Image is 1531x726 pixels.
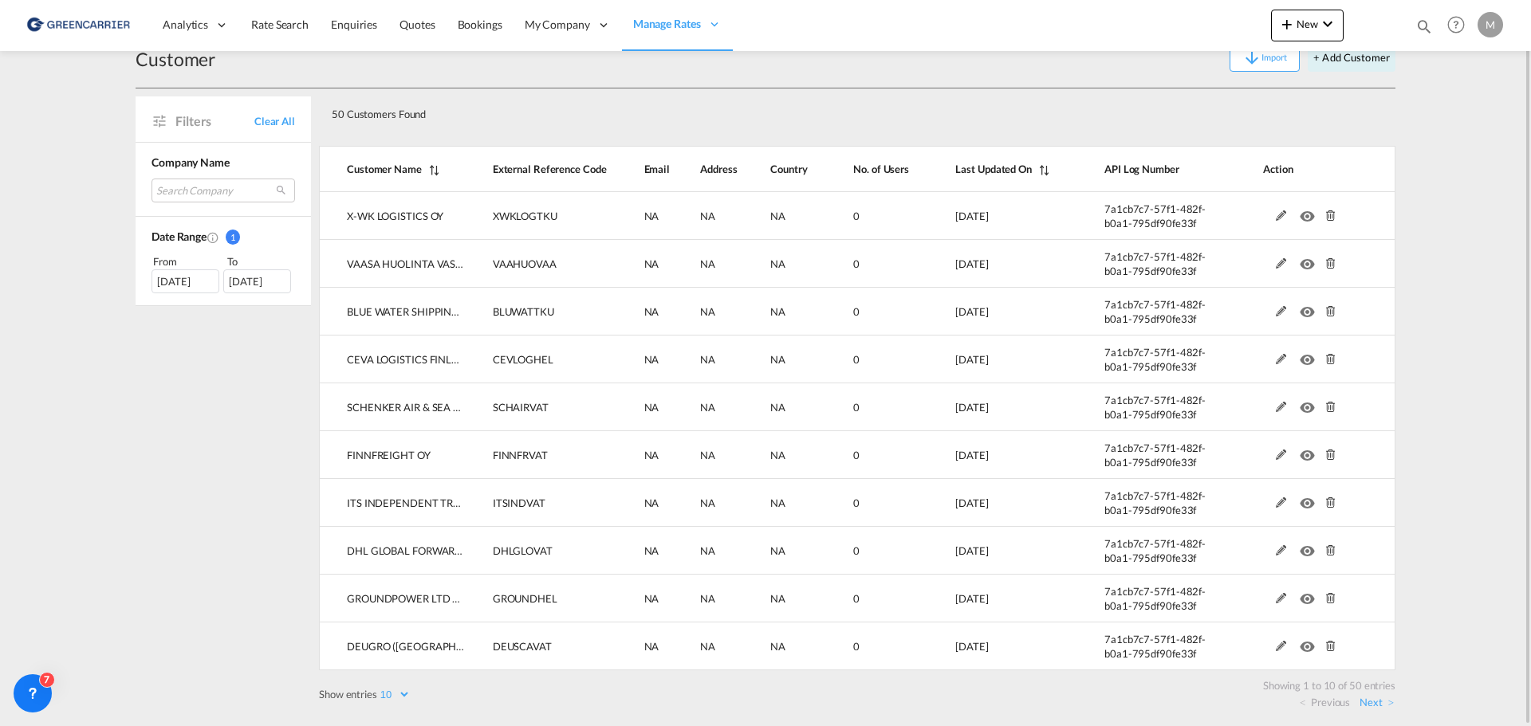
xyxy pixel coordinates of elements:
td: BLUE WATER SHIPPING AS [319,288,466,336]
td: 0 [813,575,915,622]
span: 7a1cb7c7-57f1-482f-b0a1-795df90fe33f [1104,441,1206,469]
span: NA [644,257,659,270]
span: NA [770,640,785,653]
td: DHLGLOVAT [466,527,617,575]
span: Quotes [399,18,435,31]
md-icon: icon-eye [1300,398,1320,409]
span: 7a1cb7c7-57f1-482f-b0a1-795df90fe33f [1104,489,1206,516]
md-icon: icon-eye [1300,637,1320,648]
span: NA [700,353,715,366]
span: DEUSCAVAT [493,640,552,653]
td: CEVLOGHEL [466,336,617,383]
span: [DATE] [955,257,988,270]
span: Filters [175,112,254,130]
td: NA [743,479,813,527]
td: 0 [813,192,915,240]
td: 0 [813,336,915,383]
td: 2025-07-09 [915,431,1065,479]
td: X-WK LOGISTICS OY [319,192,466,240]
td: 2025-07-09 [915,192,1065,240]
td: NA [617,192,674,240]
div: [DATE] [223,269,291,293]
span: 1 [226,230,240,245]
td: NA [673,431,743,479]
span: [DATE] [955,353,988,366]
span: [DATE] [955,640,988,653]
span: NA [700,257,715,270]
td: NA [673,288,743,336]
span: NA [700,210,715,222]
td: 0 [813,479,915,527]
div: Showing 1 to 10 of 50 entries [327,670,1395,693]
span: NA [700,544,715,557]
span: DEUGRO ([GEOGRAPHIC_DATA]) OY [347,640,519,653]
td: NA [743,575,813,622]
span: NA [644,544,659,557]
md-icon: icon-magnify [1415,18,1433,35]
span: DHL GLOBAL FORWARDING FINLAND OY [347,544,545,557]
span: CEVA LOGISTICS FINLAND OY [347,353,490,366]
td: 2025-07-09 [915,383,1065,431]
span: NA [644,449,659,461]
td: NA [743,240,813,288]
td: 2025-07-09 [915,479,1065,527]
span: 7a1cb7c7-57f1-482f-b0a1-795df90fe33f [1104,633,1206,660]
td: NA [743,527,813,575]
span: NA [770,449,785,461]
td: NA [673,575,743,622]
span: [DATE] [955,496,988,509]
td: 0 [813,527,915,575]
td: 0 [813,240,915,288]
md-icon: icon-eye [1300,493,1320,504]
td: NA [673,383,743,431]
span: Rate Search [251,18,309,31]
td: 7a1cb7c7-57f1-482f-b0a1-795df90fe33f [1065,288,1223,336]
span: From To [DATE][DATE] [152,253,295,293]
span: 0 [853,544,860,557]
span: 0 [853,401,860,414]
span: NA [770,257,785,270]
td: GROUNDPOWER LTD OY [319,575,466,622]
span: GROUNDHEL [493,592,557,605]
span: Enquiries [331,18,377,31]
td: NA [617,527,674,575]
td: NA [743,336,813,383]
td: DEUSCAVAT [466,622,617,670]
button: + Add Customer [1308,43,1395,72]
td: 2025-07-09 [915,336,1065,383]
md-icon: Created On [207,231,219,244]
td: NA [743,288,813,336]
span: NA [700,496,715,509]
td: NA [673,479,743,527]
td: 7a1cb7c7-57f1-482f-b0a1-795df90fe33f [1065,431,1223,479]
span: NA [770,401,785,414]
span: Manage Rates [633,16,701,32]
td: FINNFRVAT [466,431,617,479]
td: NA [617,431,674,479]
span: SCHAIRVAT [493,401,549,414]
span: Analytics [163,17,208,33]
span: [DATE] [955,449,988,461]
span: 0 [853,592,860,605]
td: 2025-07-09 [915,575,1065,622]
span: Bookings [458,18,502,31]
span: NA [700,449,715,461]
th: Action [1223,146,1395,192]
th: No. of Users [813,146,915,192]
span: 7a1cb7c7-57f1-482f-b0a1-795df90fe33f [1104,202,1206,230]
th: Address [673,146,743,192]
span: BLUWATTKU [493,305,554,318]
td: 7a1cb7c7-57f1-482f-b0a1-795df90fe33f [1065,336,1223,383]
span: NA [770,592,785,605]
td: NA [617,383,674,431]
td: NA [743,192,813,240]
td: VAASA HUOLINTA VASA SPEDITION [319,240,466,288]
span: DHLGLOVAT [493,544,553,557]
td: 0 [813,288,915,336]
td: NA [743,622,813,670]
span: VAASA HUOLINTA VASA SPEDITION [347,257,519,270]
td: 2025-07-09 [915,288,1065,336]
span: 7a1cb7c7-57f1-482f-b0a1-795df90fe33f [1104,346,1206,373]
div: 50 Customers Found [325,95,1283,128]
span: 7a1cb7c7-57f1-482f-b0a1-795df90fe33f [1104,585,1206,612]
